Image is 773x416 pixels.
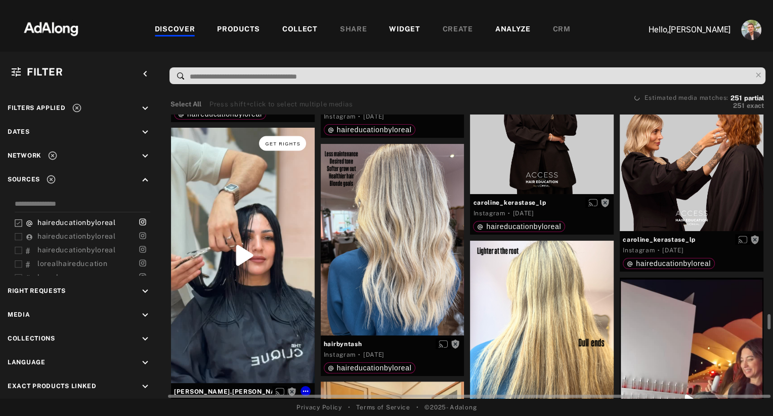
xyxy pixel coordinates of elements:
span: Filter [27,66,63,78]
span: Dates [8,128,30,135]
button: 251partial [731,96,764,101]
div: haireducationbyloreal [328,364,412,371]
div: Instagram [324,350,356,359]
span: Rights not requested [600,199,610,206]
span: · [358,351,361,359]
div: Press shift+click to select multiple medias [209,99,353,109]
div: CREATE [443,24,473,36]
span: • [416,403,419,412]
span: Right Requests [8,287,66,294]
i: keyboard_arrow_down [140,333,151,345]
span: haireducationbyloreal [37,232,116,240]
button: Enable diffusion on this media [436,338,451,349]
i: keyboard_arrow_down [140,381,151,392]
span: Rights not requested [451,340,460,347]
span: [PERSON_NAME].[PERSON_NAME] [174,387,312,396]
button: Enable diffusion on this media [272,386,287,397]
span: haireducationbyloreal [37,246,116,254]
span: Media [8,311,30,318]
iframe: Chat Widget [722,367,773,416]
span: 251 [731,94,742,102]
div: CRM [553,24,571,36]
span: Network [8,152,41,159]
button: Enable diffusion on this media [735,234,750,245]
span: haireducationbyloreal [337,126,412,134]
div: haireducationbyloreal [477,223,561,230]
a: Privacy Policy [296,403,342,412]
button: 251exact [634,101,764,111]
time: 2025-09-17T14:00:22.000Z [512,210,534,217]
span: · [508,209,510,217]
time: 2025-09-17T14:00:45.000Z [363,113,384,120]
i: keyboard_arrow_down [140,127,151,138]
span: caroline_kerastase_lp [623,235,760,244]
span: lorealaccess [37,273,83,281]
div: DISCOVER [155,24,195,36]
i: keyboard_arrow_left [140,68,151,80]
img: 63233d7d88ed69de3c212112c67096b6.png [7,13,96,43]
span: 251 [733,102,745,109]
span: Collections [8,335,55,342]
i: keyboard_arrow_down [140,103,151,114]
i: keyboard_arrow_down [140,357,151,368]
div: SHARE [340,24,367,36]
time: 2025-09-17T14:00:22.000Z [662,247,683,254]
i: keyboard_arrow_up [140,174,151,185]
button: Enable diffusion on this media [585,197,600,208]
div: COLLECT [282,24,318,36]
span: Filters applied [8,104,66,111]
span: Rights not requested [750,236,759,243]
span: haireducationbyloreal [486,222,561,231]
span: Get rights [265,141,300,146]
div: Instagram [623,246,655,255]
button: Select All [170,99,201,109]
i: keyboard_arrow_down [140,310,151,321]
span: · [657,246,660,254]
span: • [348,403,351,412]
button: Account settings [739,17,764,43]
button: Get rights [259,136,306,150]
div: PRODUCTS [217,24,260,36]
p: Hello, [PERSON_NAME] [629,24,731,36]
div: haireducationbyloreal [178,110,262,118]
span: haireducationbyloreal [337,364,412,372]
i: keyboard_arrow_down [140,286,151,297]
span: Language [8,359,46,366]
img: ACg8ocLjEk1irI4XXb49MzUGwa4F_C3PpCyg-3CPbiuLEZrYEA=s96-c [741,20,761,40]
span: lorealhaireducation [37,259,107,268]
time: 2025-09-17T10:51:40.000Z [363,351,384,358]
div: haireducationbyloreal [328,126,412,133]
i: keyboard_arrow_down [140,150,151,162]
span: haireducationbyloreal [187,110,262,118]
span: haireducationbyloreal [636,259,711,268]
span: haireducationbyloreal [37,218,116,226]
span: Sources [8,176,40,183]
span: caroline_kerastase_lp [473,198,611,207]
span: © 2025 - Adalong [424,403,477,412]
div: Instagram [324,112,356,121]
a: Terms of Service [356,403,410,412]
span: · [358,112,361,121]
div: WIDGET [389,24,420,36]
span: Rights not requested [287,388,296,395]
div: ANALYZE [495,24,531,36]
div: haireducationbyloreal [627,260,711,267]
div: Instagram [473,209,505,218]
span: hairbyntash [324,339,461,349]
span: Exact Products Linked [8,383,97,390]
span: Estimated media matches: [645,94,728,101]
